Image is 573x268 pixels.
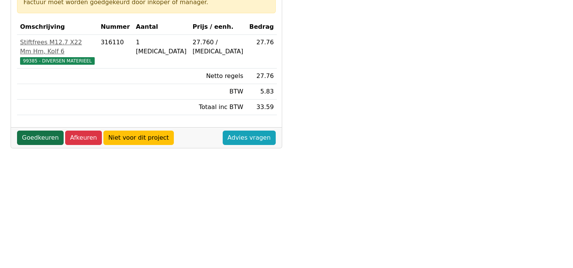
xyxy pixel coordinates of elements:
th: Bedrag [246,19,277,35]
a: Afkeuren [65,131,102,145]
div: Stiftfrees M12.7 X22 Mm Hm, Kolf 6 [20,38,95,56]
th: Omschrijving [17,19,98,35]
div: 27.760 / [MEDICAL_DATA] [192,38,243,56]
td: Totaal inc BTW [189,100,246,115]
td: 5.83 [246,84,277,100]
td: 316110 [98,35,133,69]
div: 1 [MEDICAL_DATA] [136,38,187,56]
td: 33.59 [246,100,277,115]
td: 27.76 [246,69,277,84]
td: Netto regels [189,69,246,84]
span: 99385 - DIVERSEN MATERIEEL [20,57,95,65]
a: Goedkeuren [17,131,64,145]
td: BTW [189,84,246,100]
th: Nummer [98,19,133,35]
td: 27.76 [246,35,277,69]
a: Stiftfrees M12.7 X22 Mm Hm, Kolf 699385 - DIVERSEN MATERIEEL [20,38,95,65]
th: Aantal [133,19,190,35]
a: Advies vragen [223,131,276,145]
a: Niet voor dit project [103,131,174,145]
th: Prijs / eenh. [189,19,246,35]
